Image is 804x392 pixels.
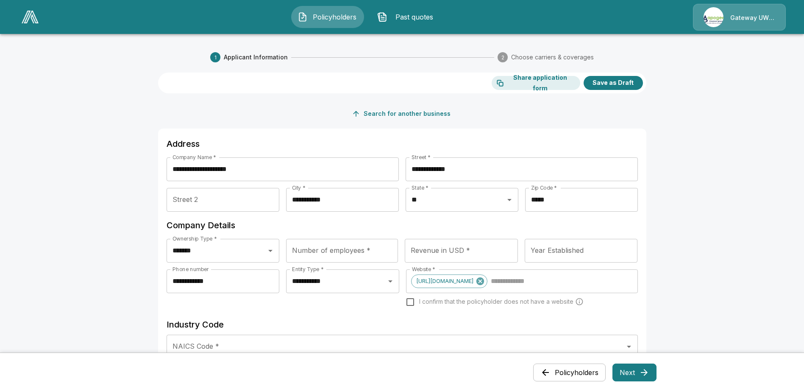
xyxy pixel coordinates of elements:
[172,154,216,161] label: Company Name *
[411,274,487,288] div: [URL][DOMAIN_NAME]
[172,266,209,273] label: Phone number
[371,6,444,28] button: Past quotes IconPast quotes
[292,184,306,191] label: City *
[412,276,478,286] span: [URL][DOMAIN_NAME]
[172,235,217,242] label: Ownership Type *
[391,12,437,22] span: Past quotes
[377,12,387,22] img: Past quotes Icon
[419,297,573,306] span: I confirm that the policyholder does not have a website
[412,154,431,161] label: Street *
[504,194,515,206] button: Open
[533,364,606,381] button: Policyholders
[412,184,428,191] label: State *
[214,54,216,61] text: 1
[584,76,643,90] button: Save as Draft
[412,266,435,273] label: Website *
[384,275,396,287] button: Open
[298,12,308,22] img: Policyholders Icon
[291,6,364,28] button: Policyholders IconPolicyholders
[492,76,580,90] button: Share application form
[350,106,454,122] button: Search for another business
[292,266,323,273] label: Entity Type *
[311,12,358,22] span: Policyholders
[575,297,584,306] svg: Carriers run a cyber security scan on the policyholders' websites. Please enter a website wheneve...
[531,184,557,191] label: Zip Code *
[612,364,657,381] button: Next
[501,54,504,61] text: 2
[224,53,288,62] span: Applicant Information
[264,245,276,257] button: Open
[167,137,638,151] h6: Address
[167,218,638,232] h6: Company Details
[511,53,594,62] span: Choose carriers & coverages
[623,341,635,353] button: Open
[167,318,638,331] h6: Industry Code
[22,11,39,23] img: AA Logo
